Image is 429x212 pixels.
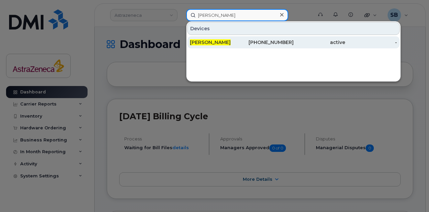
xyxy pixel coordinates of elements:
div: active [294,39,345,46]
div: - [345,39,397,46]
div: [PHONE_NUMBER] [242,39,294,46]
a: [PERSON_NAME][PHONE_NUMBER]active- [187,36,400,48]
div: Devices [187,22,400,35]
span: [PERSON_NAME] [190,39,231,45]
